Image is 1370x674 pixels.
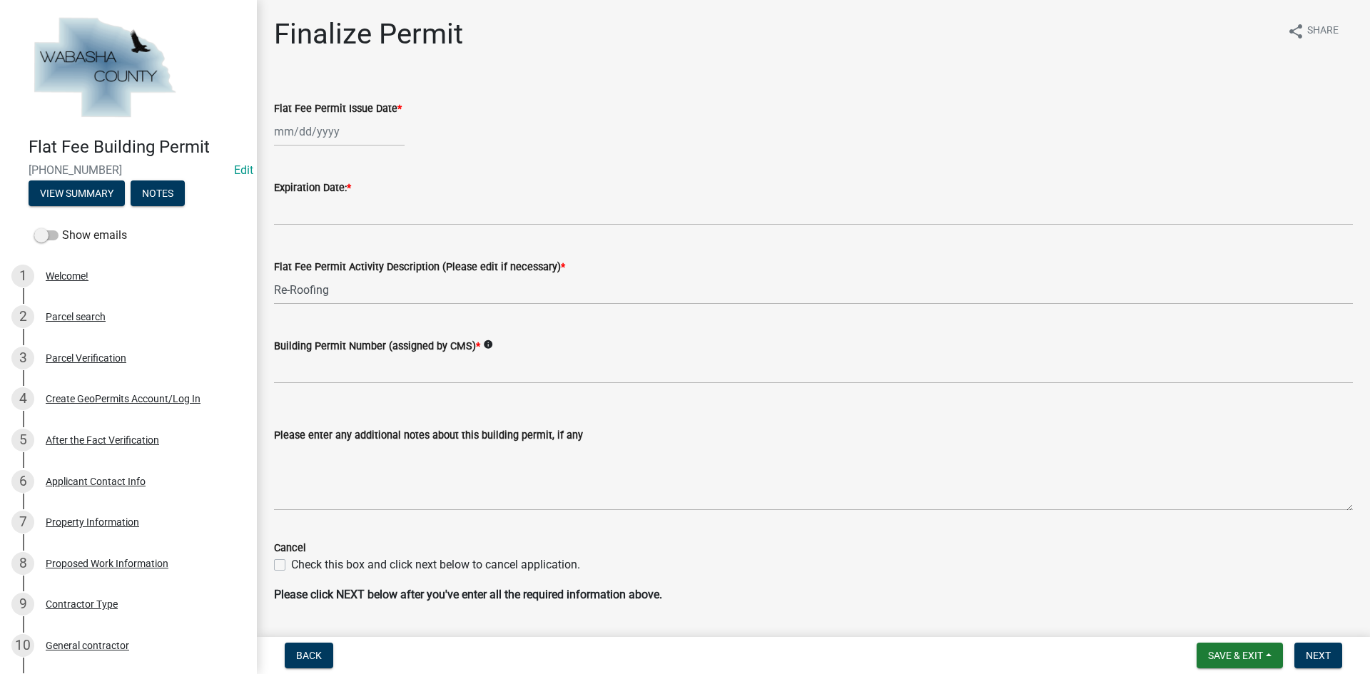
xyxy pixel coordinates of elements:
[46,599,118,609] div: Contractor Type
[1197,643,1283,668] button: Save & Exit
[46,640,129,650] div: General contractor
[46,271,88,281] div: Welcome!
[1307,23,1339,40] span: Share
[274,183,351,193] label: Expiration Date:
[296,650,322,661] span: Back
[1294,643,1342,668] button: Next
[274,104,402,114] label: Flat Fee Permit Issue Date
[46,394,201,404] div: Create GeoPermits Account/Log In
[234,163,253,177] wm-modal-confirm: Edit Application Number
[29,137,245,158] h4: Flat Fee Building Permit
[34,227,127,244] label: Show emails
[291,556,580,573] label: Check this box and click next below to cancel application.
[11,387,34,410] div: 4
[1287,23,1304,40] i: share
[11,305,34,328] div: 2
[274,543,306,553] label: Cancel
[1208,650,1263,661] span: Save & Exit
[11,265,34,287] div: 1
[46,312,106,322] div: Parcel search
[11,552,34,575] div: 8
[1276,17,1350,45] button: shareShare
[46,517,139,527] div: Property Information
[11,593,34,616] div: 9
[46,476,146,486] div: Applicant Contact Info
[234,163,253,177] a: Edit
[1306,650,1331,661] span: Next
[274,117,405,146] input: mm/dd/yyyy
[29,180,125,206] button: View Summary
[11,470,34,493] div: 6
[131,188,185,200] wm-modal-confirm: Notes
[274,431,583,441] label: Please enter any additional notes about this building permit, if any
[11,347,34,369] div: 3
[274,17,463,51] h1: Finalize Permit
[274,588,662,601] strong: Please click NEXT below after you've enter all the required information above.
[274,342,480,352] label: Building Permit Number (assigned by CMS)
[29,163,228,177] span: [PHONE_NUMBER]
[274,262,565,272] label: Flat Fee Permit Activity Description (Please edit if necessary)
[46,558,168,568] div: Proposed Work Information
[29,15,180,122] img: Wabasha County, Minnesota
[29,188,125,200] wm-modal-confirm: Summary
[483,339,493,349] i: info
[46,435,159,445] div: After the Fact Verification
[285,643,333,668] button: Back
[11,634,34,657] div: 10
[11,429,34,451] div: 5
[131,180,185,206] button: Notes
[11,511,34,533] div: 7
[46,353,126,363] div: Parcel Verification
